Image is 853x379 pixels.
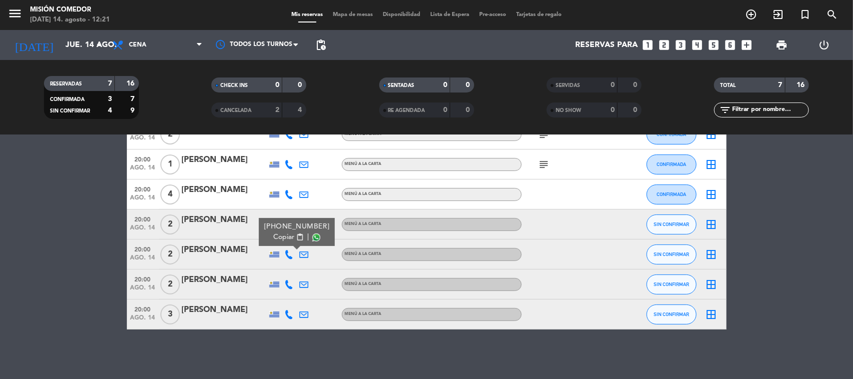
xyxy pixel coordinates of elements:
span: 4 [160,184,180,204]
span: SENTADAS [388,83,415,88]
i: subject [538,158,550,170]
input: Filtrar por nombre... [731,104,809,115]
button: SIN CONFIRMAR [647,304,697,324]
span: SIN CONFIRMAR [654,251,689,257]
strong: 9 [130,107,136,114]
strong: 3 [108,95,112,102]
div: [DATE] 14. agosto - 12:21 [30,15,110,25]
strong: 0 [443,81,447,88]
span: ago. 14 [130,224,155,236]
i: exit_to_app [772,8,784,20]
strong: 7 [130,95,136,102]
button: CONFIRMADA [647,154,697,174]
strong: 0 [298,81,304,88]
span: CONFIRMADA [657,161,686,167]
button: Copiarcontent_paste [273,232,304,242]
span: 2 [160,274,180,294]
i: looks_6 [724,38,737,51]
span: ago. 14 [130,164,155,176]
i: border_all [706,308,718,320]
i: [DATE] [7,34,60,56]
span: ago. 14 [130,194,155,206]
span: 20:00 [130,273,155,284]
button: menu [7,6,22,24]
span: SERVIDAS [556,83,580,88]
i: add_box [741,38,754,51]
i: looks_one [642,38,655,51]
span: SIN CONFIRMAR [654,281,689,287]
span: 20:00 [130,213,155,224]
strong: 0 [275,81,279,88]
strong: 0 [466,106,472,113]
span: ago. 14 [130,254,155,266]
i: looks_two [658,38,671,51]
span: 2 [160,214,180,234]
i: turned_in_not [799,8,811,20]
i: add_circle_outline [745,8,757,20]
div: Misión Comedor [30,5,110,15]
span: SIN CONFIRMAR [50,108,90,113]
span: MENÚ A LA CARTA [345,222,382,226]
span: content_paste [296,233,303,241]
div: [PERSON_NAME] [182,213,267,226]
div: [PERSON_NAME] [182,153,267,166]
strong: 0 [443,106,447,113]
span: SIN CONFIRMAR [654,221,689,227]
strong: 0 [611,81,615,88]
i: search [826,8,838,20]
i: looks_4 [691,38,704,51]
i: menu [7,6,22,21]
strong: 16 [126,80,136,87]
i: looks_3 [675,38,688,51]
span: 20:00 [130,243,155,254]
div: [PERSON_NAME] [182,183,267,196]
span: 1 [160,154,180,174]
i: looks_5 [708,38,721,51]
span: | [307,232,309,242]
span: Mapa de mesas [328,12,378,17]
span: MENÚ A LA CARTA [345,162,382,166]
span: CONFIRMADA [657,191,686,197]
div: LOG OUT [803,30,846,60]
div: [PERSON_NAME] [182,273,267,286]
span: Tarjetas de regalo [511,12,567,17]
div: [PERSON_NAME] [182,243,267,256]
span: MENÚ A LA CARTA [345,282,382,286]
i: border_all [706,218,718,230]
strong: 2 [275,106,279,113]
span: TOTAL [720,83,736,88]
div: [PERSON_NAME] [182,303,267,316]
span: SIN CONFIRMAR [654,311,689,317]
button: CONFIRMADA [647,184,697,204]
span: 20:00 [130,303,155,314]
strong: 7 [779,81,783,88]
span: 20:00 [130,183,155,194]
span: RESERVADAS [50,81,82,86]
span: ago. 14 [130,314,155,326]
span: 20:00 [130,153,155,164]
strong: 4 [108,107,112,114]
span: CHECK INS [220,83,248,88]
button: SIN CONFIRMAR [647,214,697,234]
i: power_settings_new [818,39,830,51]
span: print [776,39,788,51]
span: Cena [129,41,146,48]
div: [PHONE_NUMBER] [264,221,329,232]
span: Copiar [273,232,294,242]
strong: 0 [633,106,639,113]
span: 2 [160,244,180,264]
span: Disponibilidad [378,12,425,17]
span: MENÚ A LA CARTA [345,192,382,196]
strong: 16 [797,81,807,88]
span: Reservas para [576,40,638,50]
strong: 0 [466,81,472,88]
span: NO SHOW [556,108,581,113]
i: arrow_drop_down [93,39,105,51]
span: MENÚ A LA CARTA [345,312,382,316]
span: RE AGENDADA [388,108,425,113]
span: 3 [160,304,180,324]
span: Lista de Espera [425,12,474,17]
button: SIN CONFIRMAR [647,274,697,294]
i: filter_list [719,104,731,116]
i: border_all [706,188,718,200]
